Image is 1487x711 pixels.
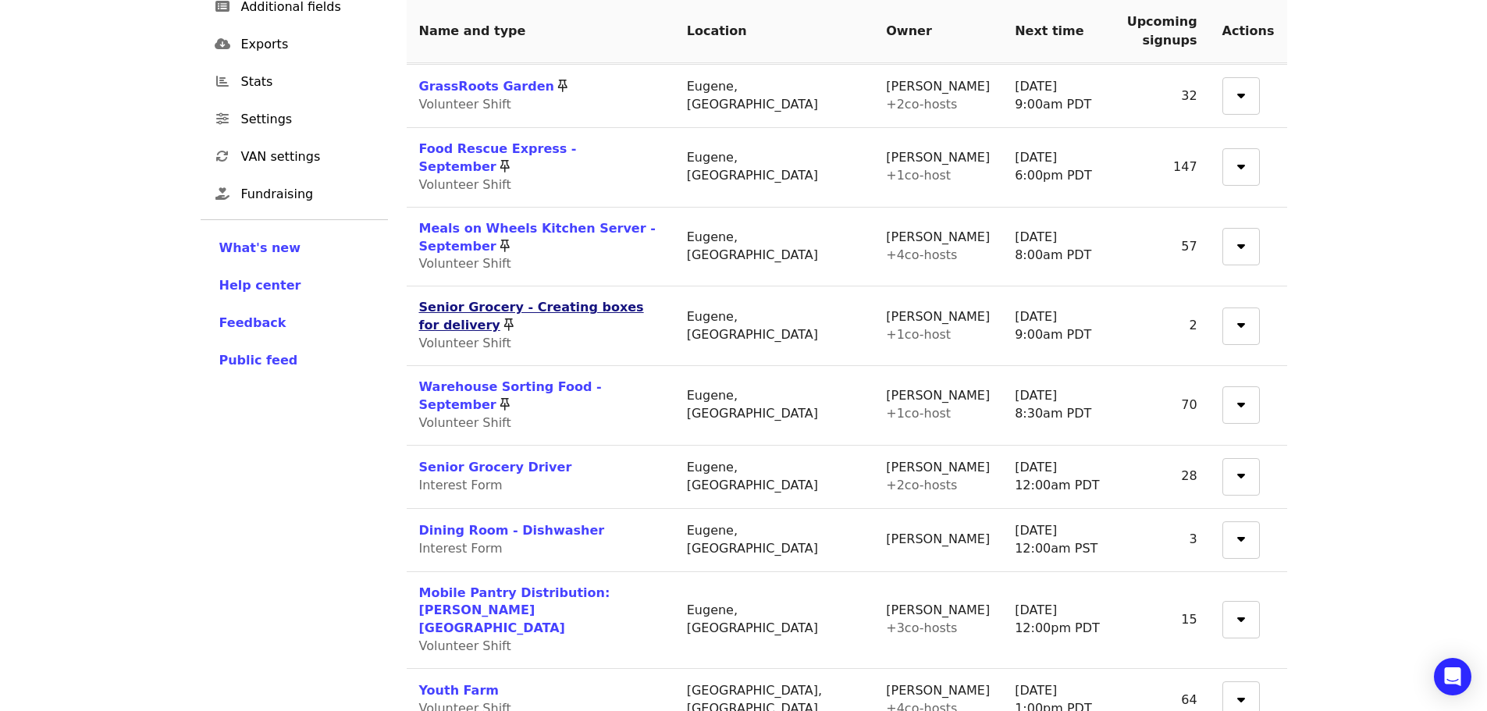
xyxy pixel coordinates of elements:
td: [PERSON_NAME] [873,446,1002,509]
div: + 2 co-host s [886,96,990,114]
td: [DATE] 9:00am PDT [1002,65,1114,128]
span: Settings [241,110,375,129]
i: thumbtack icon [558,79,567,94]
span: Volunteer Shift [419,256,511,271]
button: Feedback [219,314,286,332]
td: [DATE] 8:00am PDT [1002,208,1114,287]
a: Meals on Wheels Kitchen Server - September [419,221,656,254]
td: [PERSON_NAME] [873,366,1002,446]
span: Exports [241,35,375,54]
td: [DATE] 9:00am PDT [1002,286,1114,366]
span: Public feed [219,353,298,368]
div: Eugene, [GEOGRAPHIC_DATA] [687,602,862,638]
a: Food Rescue Express - September [419,141,577,174]
span: Interest Form [419,478,503,492]
div: + 3 co-host s [886,620,990,638]
a: Dining Room - Dishwasher [419,523,605,538]
i: sliders-h icon [216,112,229,126]
td: [DATE] 12:00am PST [1002,509,1114,572]
a: Public feed [219,351,369,370]
div: + 1 co-host [886,326,990,344]
span: Fundraising [241,185,375,204]
span: Upcoming signups [1127,14,1197,48]
td: [DATE] 12:00pm PDT [1002,572,1114,670]
div: + 1 co-host [886,405,990,423]
div: Eugene, [GEOGRAPHIC_DATA] [687,522,862,558]
i: thumbtack icon [500,397,510,412]
div: Eugene, [GEOGRAPHIC_DATA] [687,229,862,265]
div: 3 [1127,531,1197,549]
i: sort-down icon [1237,529,1245,544]
i: sort-down icon [1237,690,1245,705]
i: sort-down icon [1237,395,1245,410]
td: [PERSON_NAME] [873,65,1002,128]
span: What's new [219,240,301,255]
a: Warehouse Sorting Food - September [419,379,602,412]
a: Settings [201,101,388,138]
i: sort-down icon [1237,466,1245,481]
div: Open Intercom Messenger [1434,658,1471,695]
i: sort-down icon [1237,157,1245,172]
div: 28 [1127,467,1197,485]
div: Eugene, [GEOGRAPHIC_DATA] [687,149,862,185]
i: sort-down icon [1237,315,1245,330]
i: thumbtack icon [500,239,510,254]
span: Volunteer Shift [419,415,511,430]
div: 15 [1127,611,1197,629]
a: Fundraising [201,176,388,213]
span: VAN settings [241,148,375,166]
div: 32 [1127,87,1197,105]
a: Senior Grocery Driver [419,460,572,475]
i: cloud-download icon [215,37,230,52]
span: Volunteer Shift [419,97,511,112]
i: thumbtack icon [504,318,514,332]
a: What's new [219,239,369,258]
td: [DATE] 12:00am PDT [1002,446,1114,509]
div: 2 [1127,317,1197,335]
span: Volunteer Shift [419,638,511,653]
td: [PERSON_NAME] [873,128,1002,208]
div: + 1 co-host [886,167,990,185]
i: thumbtack icon [500,159,510,174]
div: + 4 co-host s [886,247,990,265]
td: [PERSON_NAME] [873,509,1002,572]
a: Mobile Pantry Distribution: [PERSON_NAME][GEOGRAPHIC_DATA] [419,585,610,636]
div: Eugene, [GEOGRAPHIC_DATA] [687,387,862,423]
span: Volunteer Shift [419,336,511,350]
div: + 2 co-host s [886,477,990,495]
td: [DATE] 8:30am PDT [1002,366,1114,446]
div: 57 [1127,238,1197,256]
span: Volunteer Shift [419,177,511,192]
span: Stats [241,73,375,91]
div: 70 [1127,396,1197,414]
a: Help center [219,276,369,295]
i: sync icon [216,149,229,164]
i: sort-down icon [1237,86,1245,101]
i: sort-down icon [1237,236,1245,251]
div: Eugene, [GEOGRAPHIC_DATA] [687,459,862,495]
div: Eugene, [GEOGRAPHIC_DATA] [687,78,862,114]
td: [PERSON_NAME] [873,572,1002,670]
a: Youth Farm [419,683,499,698]
i: hand-holding-heart icon [215,187,229,201]
a: VAN settings [201,138,388,176]
div: 147 [1127,158,1197,176]
div: 64 [1127,691,1197,709]
i: chart-bar icon [216,74,229,89]
a: GrassRoots Garden [419,79,554,94]
a: Stats [201,63,388,101]
td: [PERSON_NAME] [873,286,1002,366]
a: Exports [201,26,388,63]
td: [PERSON_NAME] [873,208,1002,287]
div: Eugene, [GEOGRAPHIC_DATA] [687,308,862,344]
i: sort-down icon [1237,610,1245,624]
td: [DATE] 6:00pm PDT [1002,128,1114,208]
span: Interest Form [419,541,503,556]
a: Senior Grocery - Creating boxes for delivery [419,300,644,332]
span: Help center [219,278,301,293]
